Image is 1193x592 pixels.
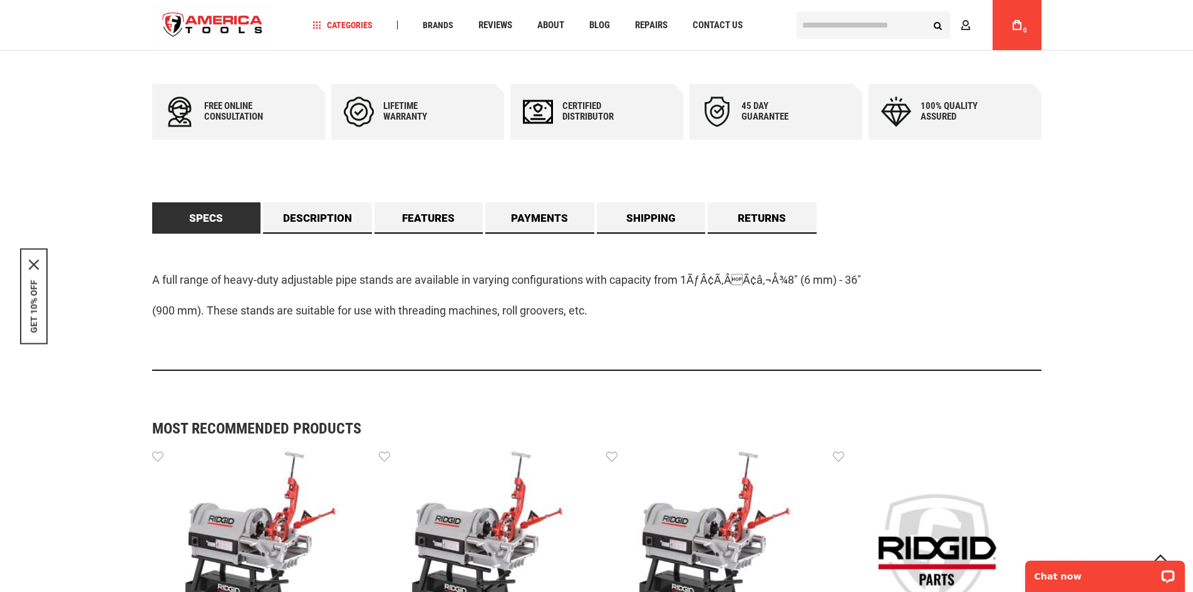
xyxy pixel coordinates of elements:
a: Contact Us [687,17,748,34]
a: Returns [708,202,817,234]
span: About [537,21,564,30]
a: Shipping [597,202,706,234]
a: Repairs [629,17,673,34]
div: Certified Distributor [562,101,638,122]
a: Description [263,202,372,234]
p: A full range of heavy-duty adjustable pipe stands are available in varying configurations with ca... [152,271,1041,289]
span: Contact Us [693,21,743,30]
a: Specs [152,202,261,234]
a: About [532,17,570,34]
svg: close icon [29,259,39,269]
div: 45 day Guarantee [741,101,817,122]
iframe: LiveChat chat widget [1017,553,1193,592]
div: Free online consultation [204,101,279,122]
img: America Tools [152,2,274,49]
button: Search [926,13,950,37]
span: Reviews [478,21,512,30]
span: Repairs [635,21,668,30]
a: Features [374,202,483,234]
a: Blog [584,17,616,34]
strong: Most Recommended Products [152,421,998,436]
a: store logo [152,2,274,49]
button: Close [29,259,39,269]
p: (900 mm). These stands are suitable for use with threading machines, roll groovers, etc. [152,302,1041,320]
span: Brands [423,21,453,29]
a: Payments [485,202,594,234]
a: Brands [417,17,459,34]
div: 100% quality assured [921,101,996,122]
a: Reviews [473,17,518,34]
span: Categories [312,21,373,29]
span: 0 [1023,27,1027,34]
div: Lifetime warranty [383,101,458,122]
button: GET 10% OFF [29,279,39,333]
a: Categories [307,17,378,34]
span: Blog [589,21,610,30]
